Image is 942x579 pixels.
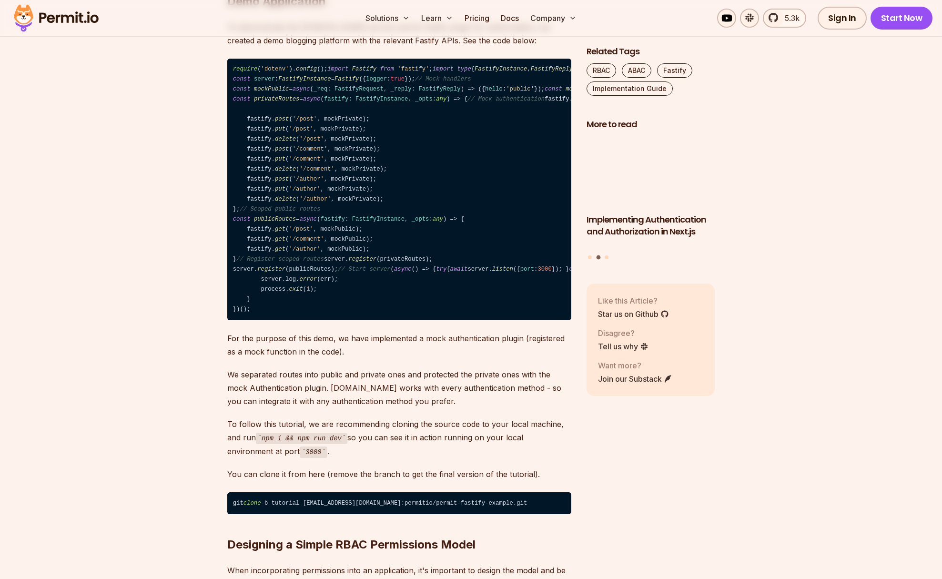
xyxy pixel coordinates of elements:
span: post [275,116,289,122]
span: delete [275,136,296,142]
span: await [450,266,468,273]
span: '/author' [289,186,320,193]
span: put [275,126,285,132]
span: delete [275,166,296,173]
span: async [299,216,317,223]
a: Pricing [461,9,493,28]
h2: More to read [587,119,715,131]
img: Implementing Authentication and Authorization in Next.js [587,136,715,209]
span: '/author' [289,246,320,253]
a: Docs [497,9,523,28]
span: import [433,66,454,72]
span: _req: FastifyRequest, _reply: FastifyReply [314,86,461,92]
a: Join our Substack [598,373,672,385]
span: true [391,76,405,82]
a: ABAC [622,63,651,78]
span: const [233,86,251,92]
span: const [233,76,251,82]
span: const [233,96,251,102]
span: any [433,216,443,223]
span: require [233,66,257,72]
code: ( ). (); ; { , , } ; : = ({ : }); = ( ) => ({ : }); = ( ) => ({ : }); = ( ) => ({ : }); = ( ) => ... [227,59,571,321]
span: 3000 [537,266,551,273]
a: RBAC [587,63,616,78]
span: any [436,96,446,102]
span: '/post' [289,126,313,132]
span: FastifyInstance [475,66,527,72]
span: '/post' [293,116,317,122]
a: 5.3k [763,9,806,28]
span: '/comment' [289,236,324,243]
span: get [275,246,285,253]
p: For the purpose of this demo, we have implemented a mock authentication plugin (registered as a m... [227,332,571,358]
span: logger [366,76,387,82]
p: You can clone it from here (remove the branch to get the final version of the tutorial). [227,467,571,481]
span: async [293,86,310,92]
span: get [275,226,285,233]
span: register [257,266,285,273]
span: Fastify [334,76,359,82]
span: // Mock handlers [415,76,471,82]
span: error [299,276,317,283]
a: Fastify [657,63,692,78]
span: import [327,66,348,72]
span: privateRoutes [254,96,300,102]
span: '/post' [289,226,313,233]
span: from [380,66,394,72]
code: 3000 [300,447,327,458]
span: // Start server [338,266,390,273]
span: server [254,76,275,82]
span: 5.3k [779,12,800,24]
span: try [436,266,446,273]
span: FastifyReply [531,66,573,72]
button: Go to slide 1 [588,255,592,259]
span: put [275,156,285,163]
span: post [275,176,289,183]
span: clone [243,500,261,507]
span: fastify: FastifyInstance, _opts: [324,96,446,102]
span: 'public' [506,86,534,92]
span: hello [485,86,503,92]
span: '/author' [299,196,331,203]
span: delete [275,196,296,203]
span: put [275,186,285,193]
button: Company [527,9,580,28]
span: '/post' [299,136,324,142]
p: Disagree? [598,327,648,339]
span: '/comment' [289,156,324,163]
span: 1 [306,286,310,293]
span: catch [569,266,587,273]
a: Star us on Github [598,308,669,320]
span: async [303,96,321,102]
li: 2 of 3 [587,136,715,250]
span: // Register scoped routes [236,256,324,263]
p: Want more? [598,360,672,371]
p: Like this Article? [598,295,669,306]
span: const [545,86,562,92]
button: Learn [417,9,457,28]
span: listen [492,266,513,273]
code: npm i && npm run dev [256,433,348,444]
button: Go to slide 2 [596,255,600,260]
span: mockPrivate [566,86,604,92]
p: We separated routes into public and private ones and protected the private ones with the mock Aut... [227,368,571,408]
span: '/comment' [299,166,334,173]
span: post [275,146,289,152]
img: Permit logo [10,2,103,34]
span: mockPublic [254,86,289,92]
span: exit [289,286,303,293]
h2: Designing a Simple RBAC Permissions Model [227,499,571,552]
a: Start Now [871,7,933,30]
span: register [348,256,376,263]
span: '/comment' [293,146,328,152]
span: // Mock authentication [467,96,545,102]
button: Solutions [362,9,414,28]
a: Sign In [818,7,867,30]
span: get [275,236,285,243]
span: publicRoutes [254,216,296,223]
span: config [296,66,317,72]
h2: Related Tags [587,46,715,58]
span: FastifyInstance [278,76,331,82]
div: Posts [587,136,715,261]
a: Tell us why [598,341,648,352]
